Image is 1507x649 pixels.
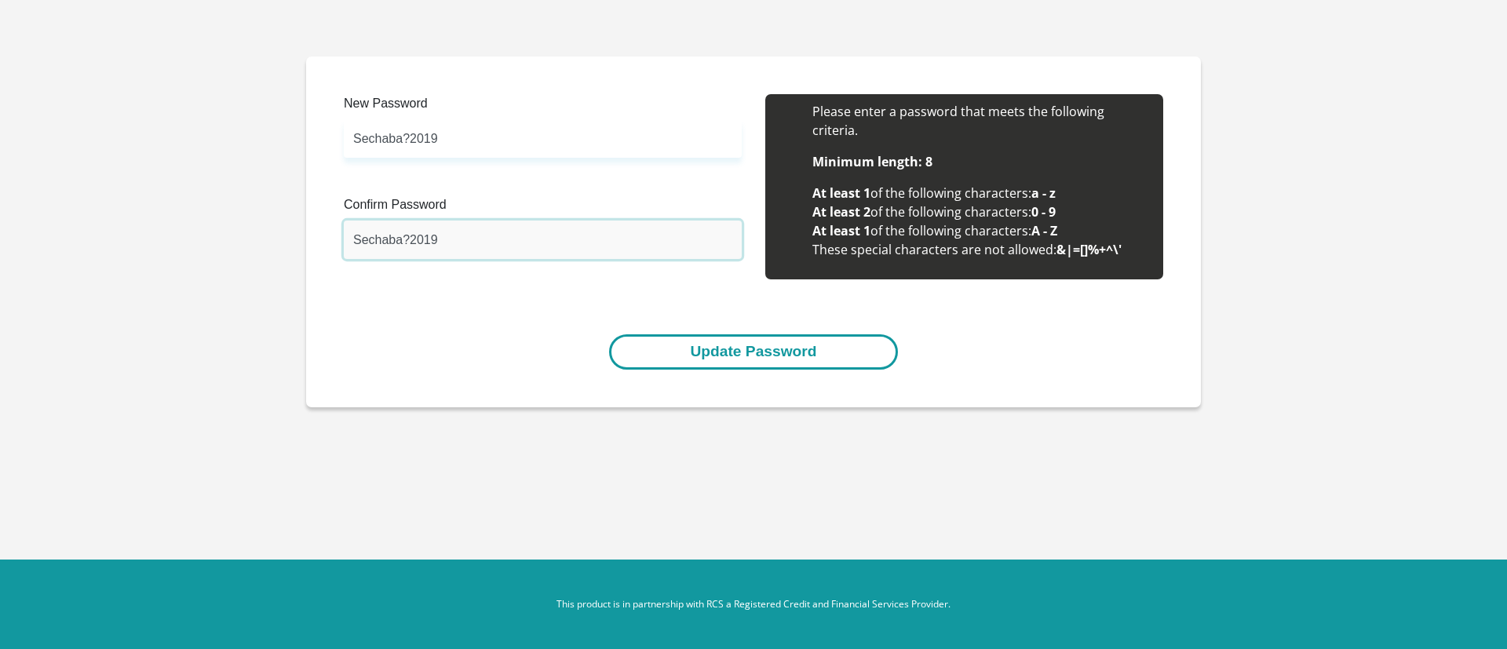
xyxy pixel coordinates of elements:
li: of the following characters: [812,202,1148,221]
label: New Password [344,94,742,119]
b: At least 2 [812,203,870,221]
label: Confirm Password [344,195,742,221]
b: At least 1 [812,184,870,202]
input: Enter new Password [344,119,742,158]
li: These special characters are not allowed: [812,240,1148,259]
b: 0 - 9 [1031,203,1056,221]
b: Minimum length: 8 [812,153,932,170]
b: a - z [1031,184,1056,202]
li: of the following characters: [812,221,1148,240]
li: of the following characters: [812,184,1148,202]
b: &|=[]%+^\' [1056,241,1122,258]
b: A - Z [1031,222,1057,239]
p: This product is in partnership with RCS a Registered Credit and Financial Services Provider. [318,597,1189,611]
b: At least 1 [812,222,870,239]
button: Update Password [609,334,897,370]
li: Please enter a password that meets the following criteria. [812,102,1148,140]
input: Confirm Password [344,221,742,259]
